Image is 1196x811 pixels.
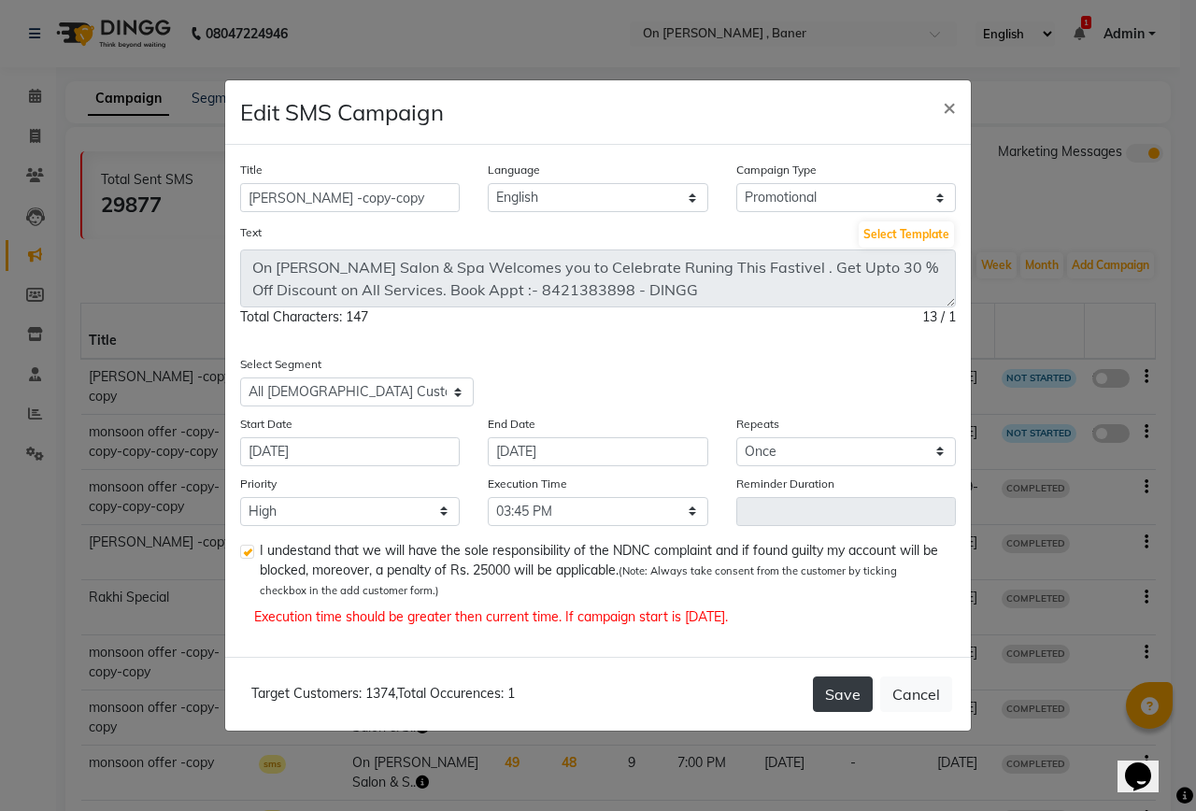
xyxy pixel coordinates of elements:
[488,416,535,433] label: End Date
[244,684,515,704] div: ,
[254,607,942,627] p: Execution time should be greater then current time. If campaign start is [DATE].
[260,564,897,597] span: (Note: Always take consent from the customer by ticking checkbox in the add customer form.)
[240,162,263,178] label: Title
[251,685,395,702] span: Target Customers: 1374
[922,307,956,327] div: 13 / 1
[859,221,954,248] button: Select Template
[240,307,368,327] div: Total Characters: 147
[488,476,567,492] label: Execution Time
[736,416,779,433] label: Repeats
[240,224,262,241] label: Text
[260,541,941,600] span: I undestand that we will have the sole responsibility of the NDNC complaint and if found guilty m...
[880,676,952,712] button: Cancel
[240,416,292,433] label: Start Date
[736,476,834,492] label: Reminder Duration
[240,95,444,129] h4: Edit SMS Campaign
[488,162,540,178] label: Language
[397,685,515,702] span: Total Occurences: 1
[240,183,460,212] input: Enter Title
[813,676,873,712] button: Save
[943,92,956,121] span: ×
[240,476,277,492] label: Priority
[240,356,321,373] label: Select Segment
[928,80,971,133] button: Close
[1118,736,1177,792] iframe: chat widget
[736,162,817,178] label: Campaign Type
